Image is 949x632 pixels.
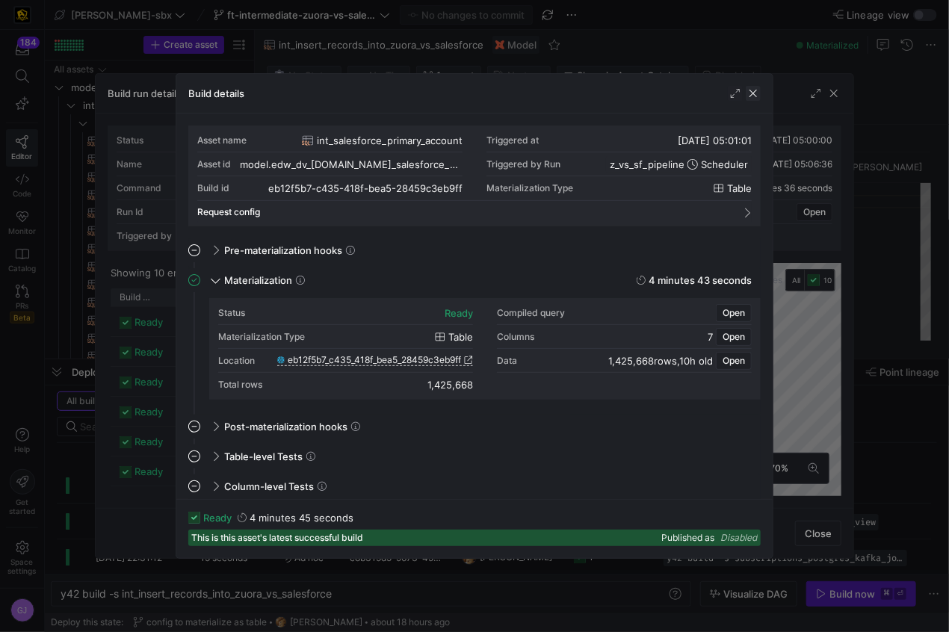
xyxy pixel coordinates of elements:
mat-expansion-panel-header: Column-level Tests [188,474,761,498]
span: eb12f5b7_c435_418f_bea5_28459c3eb9ff [288,355,461,365]
span: Disabled [720,532,758,543]
div: Data [497,356,517,366]
div: model.edw_dv_[DOMAIN_NAME]_salesforce_primary_account [240,158,463,170]
mat-expansion-panel-header: Request config [197,201,752,223]
span: Column-level Tests [224,480,314,492]
span: 10h old [679,355,713,367]
a: eb12f5b7_c435_418f_bea5_28459c3eb9ff [277,355,473,365]
div: Materialization4 minutes 43 seconds [188,298,761,415]
div: Columns [497,332,534,342]
span: Pre-materialization hooks [224,244,342,256]
button: Open [716,352,752,370]
button: Open [716,328,752,346]
mat-expansion-panel-header: Materialization4 minutes 43 seconds [188,268,761,292]
y42-duration: 4 minutes 45 seconds [250,512,353,524]
div: Status [218,308,245,318]
div: Materialization Type [218,332,305,342]
button: z_vs_sf_pipelineScheduler [606,156,752,173]
span: z_vs_sf_pipeline [610,158,684,170]
div: Triggered by Run [486,159,560,170]
div: Build id [197,183,229,193]
y42-duration: 4 minutes 43 seconds [649,274,752,286]
h3: Build details [188,87,244,99]
span: Open [723,356,745,366]
div: eb12f5b7-c435-418f-bea5-28459c3eb9ff [268,182,463,194]
span: [DATE] 05:01:01 [678,134,752,146]
span: This is this asset's latest successful build [191,533,363,543]
span: table [448,331,473,343]
span: int_salesforce_primary_account [317,134,463,146]
span: Published as [661,533,714,543]
span: Open [723,332,745,342]
mat-expansion-panel-header: Post-materialization hooks [188,415,761,439]
div: Location [218,356,255,366]
span: Materialization [224,274,292,286]
span: Table-level Tests [224,450,303,462]
div: 1,425,668 [427,379,473,391]
mat-expansion-panel-header: Table-level Tests [188,444,761,468]
mat-panel-title: Request config [197,207,734,217]
div: Triggered at [486,135,539,146]
span: table [727,182,752,194]
div: Asset name [197,135,247,146]
button: Open [716,304,752,322]
div: Compiled query [497,308,565,318]
span: Scheduler [701,158,748,170]
mat-expansion-panel-header: Pre-materialization hooks [188,238,761,262]
span: 7 [708,331,713,343]
span: ready [203,512,232,524]
span: Materialization Type [486,183,573,193]
div: , [608,355,713,367]
div: ready [445,307,473,319]
span: Open [723,308,745,318]
span: 1,425,668 rows [608,355,677,367]
div: Asset id [197,159,231,170]
div: Total rows [218,379,262,390]
span: Post-materialization hooks [224,421,347,433]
